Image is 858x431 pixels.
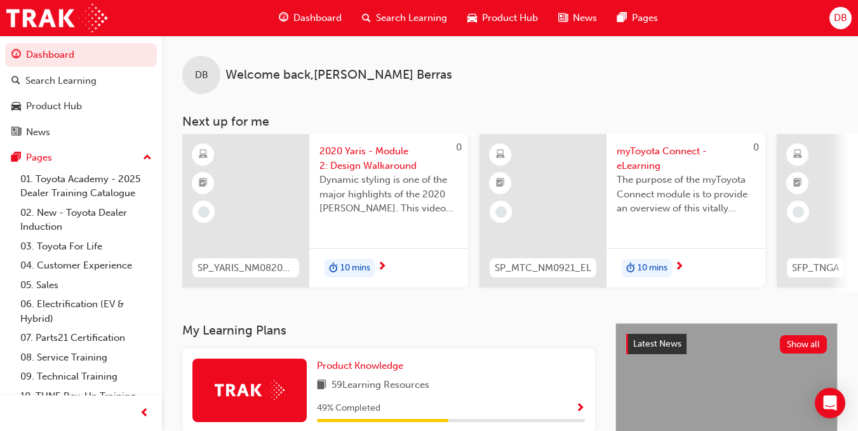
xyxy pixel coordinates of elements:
a: news-iconNews [548,5,607,31]
span: learningRecordVerb_NONE-icon [495,206,507,218]
span: car-icon [467,10,477,26]
a: Search Learning [5,69,157,93]
span: news-icon [11,127,21,138]
span: booktick-icon [496,175,505,192]
span: SP_MTC_NM0921_EL [495,261,591,275]
span: next-icon [674,262,684,273]
span: prev-icon [140,406,149,421]
span: Search Learning [376,11,447,25]
button: Show all [780,335,828,354]
div: Open Intercom Messenger [815,388,845,418]
a: 0SP_MTC_NM0921_ELmyToyota Connect - eLearningThe purpose of the myToyota Connect module is to pro... [479,134,765,288]
span: 10 mins [340,261,370,275]
span: learningResourceType_ELEARNING-icon [496,147,505,163]
span: learningRecordVerb_NONE-icon [198,206,210,218]
h3: Next up for me [162,114,858,129]
button: Pages [5,146,157,169]
a: 06. Electrification (EV & Hybrid) [15,295,157,328]
span: 0 [753,142,759,153]
span: guage-icon [279,10,288,26]
span: 2020 Yaris - Module 2: Design Walkaround [319,144,458,173]
a: guage-iconDashboard [269,5,352,31]
span: Product Hub [482,11,538,25]
button: DashboardSearch LearningProduct HubNews [5,41,157,146]
a: News [5,121,157,144]
span: learningRecordVerb_NONE-icon [793,206,804,218]
span: news-icon [558,10,568,26]
span: learningResourceType_ELEARNING-icon [199,147,208,163]
div: Search Learning [25,74,97,88]
button: DB [829,7,852,29]
span: next-icon [377,262,387,273]
span: booktick-icon [199,175,208,192]
span: myToyota Connect - eLearning [617,144,755,173]
a: 05. Sales [15,275,157,295]
a: 10. TUNE Rev-Up Training [15,387,157,406]
a: 0SP_YARIS_NM0820_EL_022020 Yaris - Module 2: Design WalkaroundDynamic styling is one of the major... [182,134,468,288]
img: Trak [215,380,285,400]
a: 08. Service Training [15,348,157,368]
div: News [26,125,50,140]
span: 0 [456,142,462,153]
span: Welcome back , [PERSON_NAME] Berras [225,68,452,83]
span: The purpose of the myToyota Connect module is to provide an overview of this vitally important ne... [617,173,755,216]
a: Latest NewsShow all [626,334,827,354]
span: 49 % Completed [317,401,380,416]
span: guage-icon [11,50,21,61]
span: DB [195,68,208,83]
a: car-iconProduct Hub [457,5,548,31]
span: 59 Learning Resources [332,378,429,394]
span: book-icon [317,378,326,394]
a: 04. Customer Experience [15,256,157,275]
span: car-icon [11,101,21,112]
span: pages-icon [617,10,627,26]
a: Product Hub [5,95,157,118]
span: Pages [632,11,658,25]
a: pages-iconPages [607,5,668,31]
h3: My Learning Plans [182,323,595,338]
span: up-icon [143,150,152,166]
span: Latest News [633,338,681,349]
span: duration-icon [626,260,635,277]
span: booktick-icon [793,175,802,192]
a: Dashboard [5,43,157,67]
span: News [573,11,597,25]
span: SP_YARIS_NM0820_EL_02 [198,261,294,275]
span: search-icon [11,76,20,87]
span: learningResourceType_ELEARNING-icon [793,147,802,163]
a: 03. Toyota For Life [15,237,157,256]
span: DB [834,11,847,25]
span: Dynamic styling is one of the major highlights of the 2020 [PERSON_NAME]. This video gives an in-... [319,173,458,216]
a: Product Knowledge [317,359,408,373]
span: 10 mins [638,261,667,275]
img: Trak [6,4,107,32]
a: search-iconSearch Learning [352,5,457,31]
span: pages-icon [11,152,21,164]
a: 01. Toyota Academy - 2025 Dealer Training Catalogue [15,169,157,203]
button: Show Progress [575,401,585,416]
span: SFP_TNGA [792,261,839,275]
div: Product Hub [26,99,82,114]
span: Dashboard [293,11,342,25]
a: 09. Technical Training [15,367,157,387]
div: Pages [26,150,52,165]
span: Show Progress [575,403,585,414]
a: 02. New - Toyota Dealer Induction [15,203,157,237]
span: duration-icon [329,260,338,277]
span: search-icon [362,10,371,26]
a: 07. Parts21 Certification [15,328,157,348]
span: Product Knowledge [317,360,403,371]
